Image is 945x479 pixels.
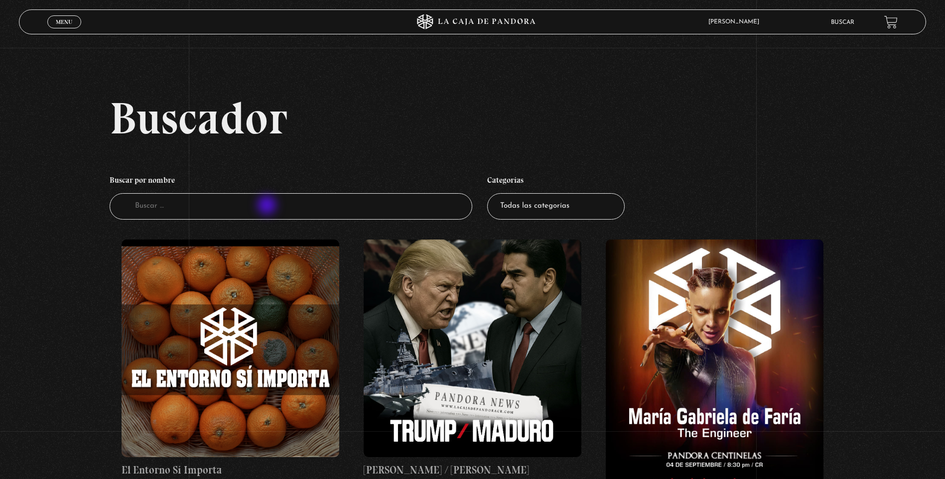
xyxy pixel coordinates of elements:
[364,462,581,478] h4: [PERSON_NAME] / [PERSON_NAME]
[364,239,581,478] a: [PERSON_NAME] / [PERSON_NAME]
[110,170,472,193] h4: Buscar por nombre
[122,462,339,478] h4: El Entorno Sí Importa
[487,170,625,193] h4: Categorías
[110,96,926,140] h2: Buscador
[831,19,854,25] a: Buscar
[56,19,72,25] span: Menu
[703,19,769,25] span: [PERSON_NAME]
[53,27,76,34] span: Cerrar
[122,239,339,478] a: El Entorno Sí Importa
[884,15,898,29] a: View your shopping cart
